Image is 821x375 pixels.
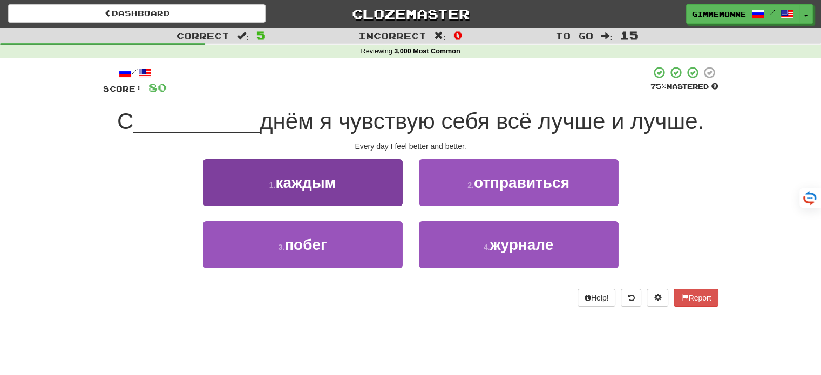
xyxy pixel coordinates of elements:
span: : [601,31,613,40]
small: 4 . [484,243,490,251]
small: 1 . [269,181,276,189]
span: 80 [148,80,167,94]
span: / [770,9,775,16]
button: Round history (alt+y) [621,289,641,307]
span: 75 % [650,82,667,91]
div: / [103,66,167,79]
span: журнале [490,236,554,253]
span: отправиться [474,174,569,191]
span: : [237,31,249,40]
button: 3.побег [203,221,403,268]
span: Gimmemonne [692,9,746,19]
span: __________ [133,108,260,134]
span: To go [555,30,593,41]
strong: 3,000 Most Common [394,47,460,55]
span: С [117,108,133,134]
small: 3 . [278,243,284,251]
a: Dashboard [8,4,266,23]
a: Clozemaster [282,4,539,23]
span: : [434,31,446,40]
span: каждым [275,174,336,191]
button: 1.каждым [203,159,403,206]
span: Score: [103,84,142,93]
span: днём я чувствую себя всё лучше и лучше. [260,108,704,134]
a: Gimmemonne / [686,4,799,24]
small: 2 . [467,181,474,189]
span: побег [284,236,327,253]
span: 15 [620,29,639,42]
button: 4.журнале [419,221,619,268]
span: Correct [177,30,229,41]
span: 0 [453,29,463,42]
span: Incorrect [358,30,426,41]
button: Help! [578,289,616,307]
button: 2.отправиться [419,159,619,206]
div: Every day I feel better and better. [103,141,718,152]
span: 5 [256,29,266,42]
div: Mastered [650,82,718,92]
button: Report [674,289,718,307]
